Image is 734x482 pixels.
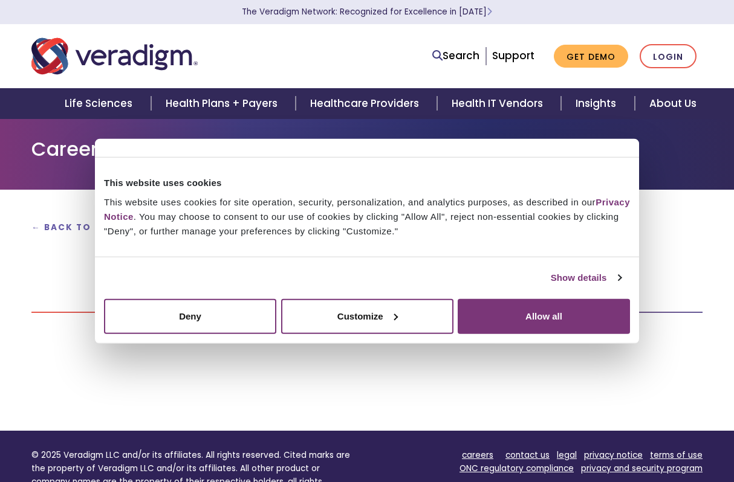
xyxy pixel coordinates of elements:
h1: Careers [31,138,703,161]
a: ← Back to Open Positions [31,222,184,233]
a: Search [432,48,479,64]
a: Healthcare Providers [296,88,437,119]
a: contact us [505,449,550,461]
button: Customize [281,298,453,333]
span: Learn More [487,6,492,18]
h3: Scroll below to apply for this position! [31,280,703,297]
a: Life Sciences [50,88,151,119]
a: Show details [551,271,621,285]
a: careers [462,449,493,461]
div: This website uses cookies [104,176,630,190]
h2: Together, let's transform health insightfully [31,245,703,266]
a: legal [557,449,577,461]
a: About Us [635,88,711,119]
a: Health Plans + Payers [151,88,296,119]
a: Login [640,44,697,69]
a: Get Demo [554,45,628,68]
button: Deny [104,298,276,333]
button: Allow all [458,298,630,333]
div: This website uses cookies for site operation, security, personalization, and analytics purposes, ... [104,194,630,238]
a: Health IT Vendors [437,88,561,119]
a: Privacy Notice [104,196,630,221]
img: Veradigm logo [31,36,198,76]
a: terms of use [650,449,703,461]
a: The Veradigm Network: Recognized for Excellence in [DATE]Learn More [242,6,492,18]
a: Insights [561,88,634,119]
a: privacy and security program [581,463,703,474]
a: ONC regulatory compliance [460,463,574,474]
a: Support [492,48,534,63]
a: privacy notice [584,449,643,461]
